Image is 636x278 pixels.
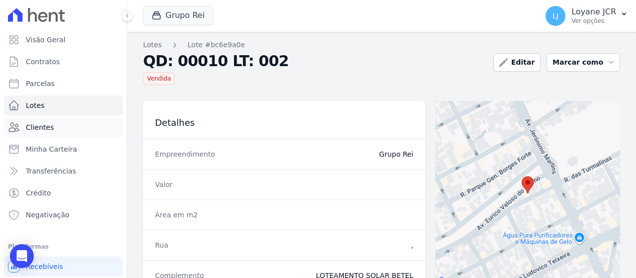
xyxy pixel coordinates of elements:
button: Marcar como [547,53,620,72]
h2: QD: 00010 LT: 002 [143,54,485,68]
span: Vendida [143,72,175,85]
dt: Empreendimento [155,149,236,159]
p: Loyane JCR [571,7,616,17]
a: Parcelas [4,74,123,93]
nav: Breadcrumb [143,40,485,50]
span: Visão Geral [26,35,66,45]
span: Crédito [26,188,51,198]
p: Ver opções [571,17,616,25]
h3: Detalhes [155,117,241,129]
dt: Rua [155,240,236,250]
span: Transferências [26,166,76,176]
span: LJ [553,12,558,19]
a: Lote #bc6e9a0e [188,40,245,50]
span: Negativação [26,210,70,220]
div: Open Intercom Messenger [10,244,34,268]
a: Visão Geral [4,30,123,50]
dd: , [244,240,413,250]
span: Parcelas [26,79,55,89]
span: Recebíveis [26,262,63,272]
button: Grupo Rei [143,6,213,25]
a: Lotes [143,40,162,50]
span: Minha Carteira [26,144,77,154]
span: Clientes [26,122,54,132]
dt: Área em m2 [155,210,236,220]
a: Crédito [4,183,123,203]
a: Contratos [4,52,123,72]
a: Lotes [4,95,123,115]
button: LJ Loyane JCR Ver opções [538,2,636,30]
a: Transferências [4,161,123,181]
span: Lotes [26,100,45,110]
a: Editar [493,53,541,72]
a: Negativação [4,205,123,225]
dt: Valor [155,180,236,189]
div: Plataformas [8,241,119,253]
a: Recebíveis [4,257,123,277]
a: Clientes [4,117,123,137]
dd: Grupo Rei [244,149,413,159]
a: Minha Carteira [4,139,123,159]
span: Contratos [26,57,60,67]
